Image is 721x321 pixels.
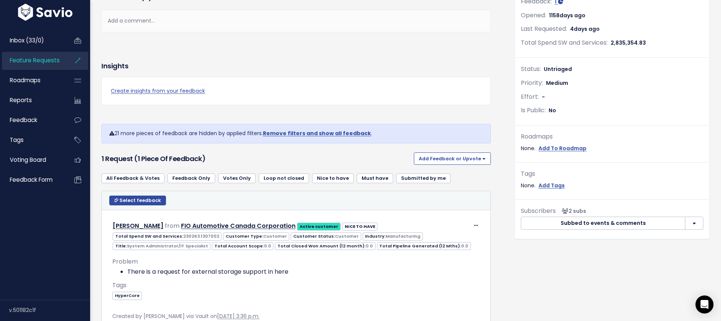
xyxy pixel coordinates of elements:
a: Inbox (33/0) [2,32,62,49]
a: Must have [357,173,393,183]
span: Total Pipeline Generated (12 Mths): [377,242,471,250]
span: System Administrator/IT Specialist [127,243,208,249]
a: Reports [2,92,62,109]
li: There is a request for external storage support in here [127,267,480,276]
span: 230263.1307002 [183,233,219,239]
a: Voting Board [2,151,62,169]
span: Industry: [363,232,423,240]
div: None. [521,181,703,190]
span: Subscribers [521,206,556,215]
a: [PERSON_NAME] [113,222,163,230]
span: from [165,222,179,230]
a: Add Tags [538,181,565,190]
button: Add Feedback or Upvote [414,152,491,164]
div: 21 more pieces of feedback are hidden by applied filters. . [101,124,491,143]
span: 2,835,354.83 [611,39,646,47]
a: Nice to have [312,173,354,183]
span: 0.0 [366,243,373,249]
span: Feedback form [10,176,53,184]
span: Roadmaps [10,76,41,84]
a: Create insights from your feedback [111,86,481,96]
span: Tags [10,136,24,144]
span: - [542,93,545,101]
span: Untriaged [544,65,572,73]
div: Roadmaps [521,131,703,142]
span: HyperCore [112,292,142,300]
h3: 1 Request (1 piece of Feedback) [101,154,411,164]
span: Customer Status: [291,232,361,240]
a: HyperCore [112,291,142,299]
div: Add a comment... [101,10,491,32]
a: [DATE] 3:36 p.m. [217,312,259,320]
span: Last Requested: [521,24,567,33]
span: No [549,107,556,114]
span: Total Closed Won Amount (12 month): [275,242,375,250]
span: Status: [521,65,541,73]
span: Title: [113,242,210,250]
span: Total Spend SW and Services: [521,38,608,47]
span: Customer [263,233,287,239]
span: Total Spend SW and Services: [113,232,222,240]
span: Medium [546,79,568,87]
a: FIO Automotive Canada Corporation [181,222,296,230]
span: Reports [10,96,32,104]
a: Feedback form [2,171,62,188]
strong: Active customer [300,223,338,229]
h3: Insights [101,61,128,71]
a: Roadmaps [2,72,62,89]
div: Open Intercom Messenger [695,295,713,313]
span: Customer Type: [223,232,289,240]
span: Voting Board [10,156,46,164]
a: Submitted by me [396,173,451,183]
span: Is Public: [521,106,546,115]
span: Feature Requests [10,56,60,64]
span: Tags [112,281,127,289]
span: 0.0 [264,243,271,249]
span: Effort: [521,92,539,101]
a: Tags [2,131,62,149]
a: Loop not closed [259,173,309,183]
a: Votes Only [218,173,256,183]
span: Problem [112,257,138,266]
div: v.501182c1f [9,300,90,320]
span: 0.0 [461,243,468,249]
span: Feedback [10,116,37,124]
div: Tags [521,169,703,179]
button: Subbed to events & comments [521,217,685,230]
div: None. [521,144,703,153]
span: Customer [335,233,359,239]
span: Total Account Scope: [212,242,273,250]
a: Add To Roadmap [538,144,587,153]
span: Opened: [521,11,546,20]
a: All Feedback & Votes [101,173,164,183]
span: days ago [574,25,600,33]
span: Inbox (33/0) [10,36,44,44]
a: Feedback Only [167,173,215,183]
span: days ago [560,12,585,19]
span: Select feedback [119,197,161,203]
span: 1158 [549,12,585,19]
span: Priority: [521,78,543,87]
a: Feature Requests [2,52,62,69]
button: Select feedback [109,196,166,205]
img: logo-white.9d6f32f41409.svg [16,4,74,21]
span: <p><strong>Subscribers</strong><br><br> - Kyle Mellander<br> - Tim Laplante<br> </p> [559,207,586,215]
strong: NICE TO HAVE [345,223,375,229]
a: Feedback [2,112,62,129]
span: Manufacturing [386,233,420,239]
span: Created by [PERSON_NAME] via Vault on [112,312,259,320]
span: 4 [570,25,600,33]
a: Remove filters and show all feedback [263,130,371,137]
